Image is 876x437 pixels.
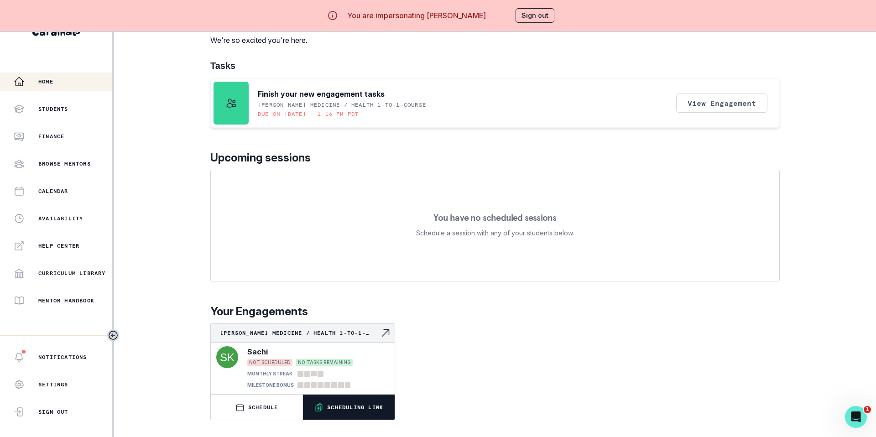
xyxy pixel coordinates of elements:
p: Students [38,105,68,113]
button: Sign out [516,8,554,23]
p: MONTHLY STREAK [247,370,292,377]
p: MILESTONE BONUS [247,382,294,389]
p: Browse Mentors [38,160,91,167]
span: 1 [864,406,871,413]
p: Upcoming sessions [210,150,780,166]
p: Calendar [38,187,68,195]
p: SCHEDULE [248,404,278,411]
p: Home [38,78,53,85]
button: Toggle sidebar [107,329,119,341]
img: svg [216,346,238,368]
p: We're so excited you're here. [210,35,390,46]
p: Finish your new engagement tasks [258,88,385,99]
iframe: Intercom live chat [845,406,867,428]
span: NO TASKS REMAINING [296,359,353,366]
p: Scheduling Link [327,404,383,411]
svg: Navigate to engagement page [380,328,391,338]
p: Sachi [247,346,268,357]
p: Schedule a session with any of your students below. [416,228,574,239]
p: Curriculum Library [38,270,106,277]
p: Sign Out [38,408,68,416]
p: Finance [38,133,64,140]
p: Your Engagements [210,303,780,320]
p: Help Center [38,242,79,250]
p: You have no scheduled sessions [433,213,556,222]
button: View Engagement [676,94,767,113]
h1: Tasks [210,60,780,71]
p: Due on [DATE] • 1:16 PM PDT [258,110,359,118]
p: Availability [38,215,83,222]
p: Notifications [38,354,87,361]
p: [PERSON_NAME] Medicine / Health 1-to-1-course [220,329,380,337]
p: [PERSON_NAME] Medicine / Health 1-to-1-course [258,101,426,109]
p: Mentor Handbook [38,297,94,304]
button: Scheduling Link [303,395,395,420]
button: SCHEDULE [211,395,302,420]
p: You are impersonating [PERSON_NAME] [347,10,486,21]
span: NOT SCHEDULED [247,359,292,366]
p: Settings [38,381,68,388]
a: [PERSON_NAME] Medicine / Health 1-to-1-courseNavigate to engagement pageSachiNOT SCHEDULEDNO TASK... [211,324,395,390]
